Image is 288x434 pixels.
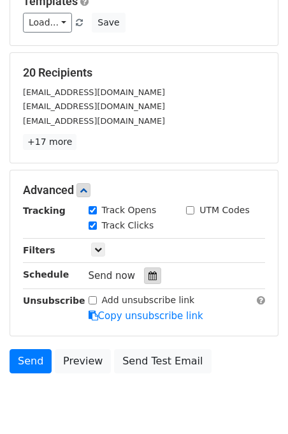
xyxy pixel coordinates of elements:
[23,269,69,280] strong: Schedule
[89,270,136,281] span: Send now
[23,206,66,216] strong: Tracking
[89,310,203,322] a: Copy unsubscribe link
[55,349,111,373] a: Preview
[10,349,52,373] a: Send
[114,349,211,373] a: Send Test Email
[23,87,165,97] small: [EMAIL_ADDRESS][DOMAIN_NAME]
[23,101,165,111] small: [EMAIL_ADDRESS][DOMAIN_NAME]
[23,13,72,33] a: Load...
[199,204,249,217] label: UTM Codes
[23,183,265,197] h5: Advanced
[92,13,125,33] button: Save
[23,134,76,150] a: +17 more
[23,66,265,80] h5: 20 Recipients
[23,245,55,255] strong: Filters
[102,204,157,217] label: Track Opens
[102,294,195,307] label: Add unsubscribe link
[102,219,154,232] label: Track Clicks
[23,116,165,126] small: [EMAIL_ADDRESS][DOMAIN_NAME]
[23,296,85,306] strong: Unsubscribe
[224,373,288,434] iframe: Chat Widget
